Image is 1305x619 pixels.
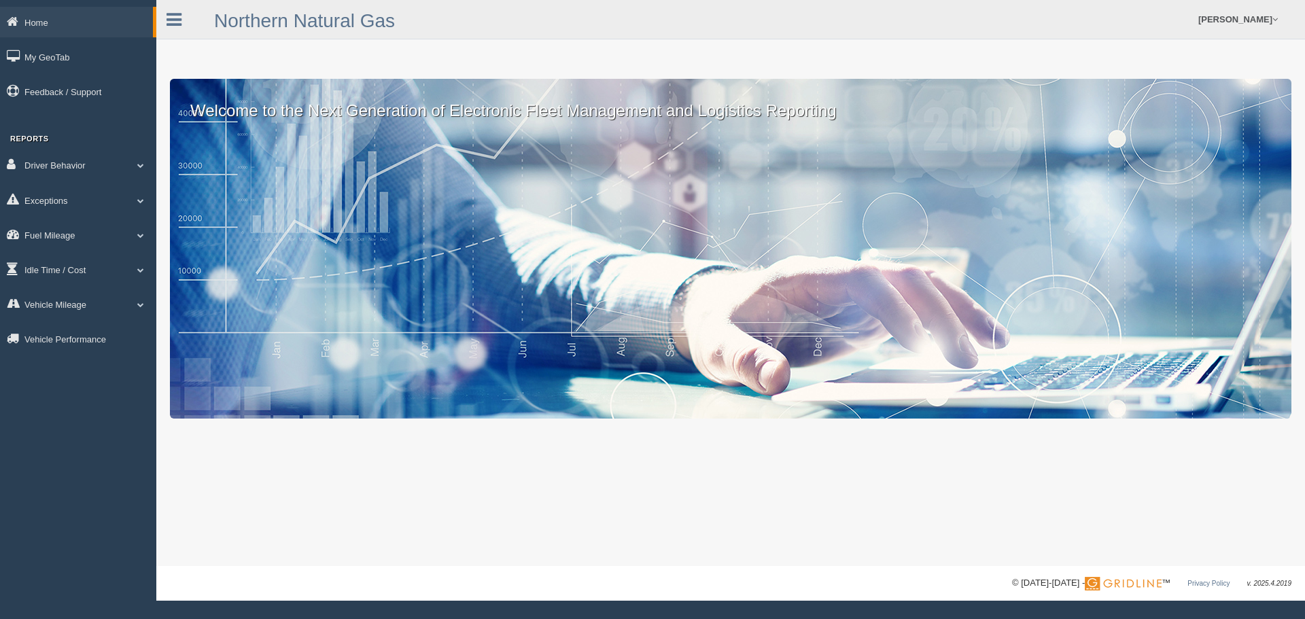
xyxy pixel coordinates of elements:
[1247,580,1291,587] span: v. 2025.4.2019
[170,79,1291,122] p: Welcome to the Next Generation of Electronic Fleet Management and Logistics Reporting
[1012,576,1291,590] div: © [DATE]-[DATE] - ™
[1085,577,1162,590] img: Gridline
[214,10,395,31] a: Northern Natural Gas
[1187,580,1230,587] a: Privacy Policy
